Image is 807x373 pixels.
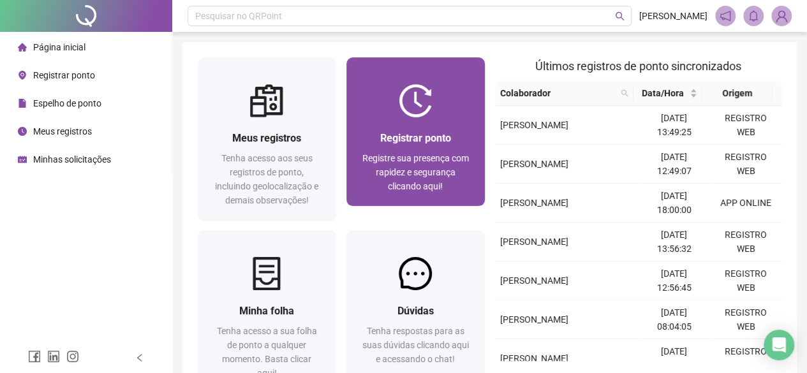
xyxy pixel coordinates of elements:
td: REGISTRO WEB [710,106,781,145]
span: clock-circle [18,127,27,136]
span: Meus registros [232,132,301,144]
th: Origem [702,81,772,106]
td: REGISTRO WEB [710,223,781,261]
span: Espelho de ponto [33,98,101,108]
a: Registrar pontoRegistre sua presença com rapidez e segurança clicando aqui! [346,57,485,206]
span: Minha folha [239,305,294,317]
span: Registrar ponto [380,132,451,144]
span: schedule [18,155,27,164]
span: Página inicial [33,42,85,52]
span: Tenha acesso aos seus registros de ponto, incluindo geolocalização e demais observações! [215,153,318,205]
span: Minhas solicitações [33,154,111,165]
span: [PERSON_NAME] [500,314,568,325]
span: [PERSON_NAME] [639,9,707,23]
td: APP ONLINE [710,184,781,223]
span: left [135,353,144,362]
span: Últimos registros de ponto sincronizados [535,59,741,73]
span: search [615,11,625,21]
span: [PERSON_NAME] [500,353,568,363]
span: [PERSON_NAME] [500,120,568,130]
span: Data/Hora [639,86,688,100]
td: REGISTRO WEB [710,300,781,339]
td: [DATE] 12:56:45 [638,261,709,300]
span: home [18,43,27,52]
span: instagram [66,350,79,363]
span: environment [18,71,27,80]
span: linkedin [47,350,60,363]
span: file [18,99,27,108]
td: REGISTRO WEB [710,145,781,184]
th: Data/Hora [633,81,703,106]
span: Registre sua presença com rapidez e segurança clicando aqui! [362,153,469,191]
td: REGISTRO WEB [710,261,781,300]
span: bell [748,10,759,22]
span: [PERSON_NAME] [500,159,568,169]
span: Colaborador [500,86,616,100]
td: [DATE] 08:04:05 [638,300,709,339]
span: search [618,84,631,103]
span: facebook [28,350,41,363]
span: [PERSON_NAME] [500,275,568,286]
div: Open Intercom Messenger [764,330,794,360]
span: Meus registros [33,126,92,136]
td: [DATE] 13:56:32 [638,223,709,261]
span: Dúvidas [397,305,434,317]
td: [DATE] 13:49:25 [638,106,709,145]
a: Meus registrosTenha acesso aos seus registros de ponto, incluindo geolocalização e demais observa... [198,57,336,220]
img: 56000 [772,6,791,26]
span: [PERSON_NAME] [500,237,568,247]
span: notification [720,10,731,22]
span: [PERSON_NAME] [500,198,568,208]
td: [DATE] 18:00:00 [638,184,709,223]
td: [DATE] 12:49:07 [638,145,709,184]
span: search [621,89,628,97]
span: Registrar ponto [33,70,95,80]
span: Tenha respostas para as suas dúvidas clicando aqui e acessando o chat! [362,326,469,364]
